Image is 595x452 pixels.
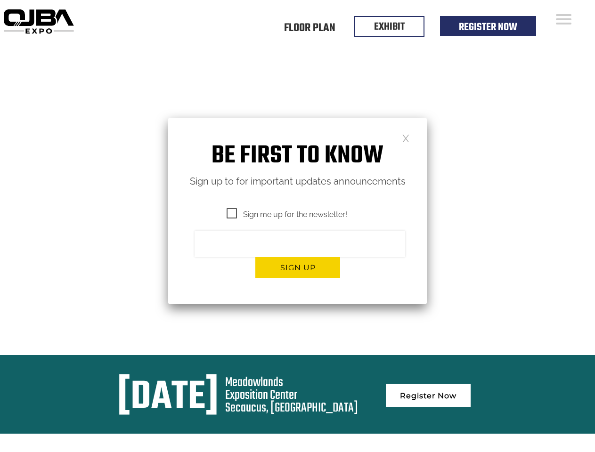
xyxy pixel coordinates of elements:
a: Close [402,134,410,142]
a: Register Now [386,384,471,407]
button: Sign up [255,257,340,278]
div: Meadowlands Exposition Center Secaucus, [GEOGRAPHIC_DATA] [225,376,358,414]
a: EXHIBIT [374,19,405,35]
div: [DATE] [117,376,219,420]
a: Register Now [459,19,517,35]
p: Sign up to for important updates announcements [168,173,427,190]
h1: Be first to know [168,141,427,171]
span: Sign me up for the newsletter! [227,209,347,220]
